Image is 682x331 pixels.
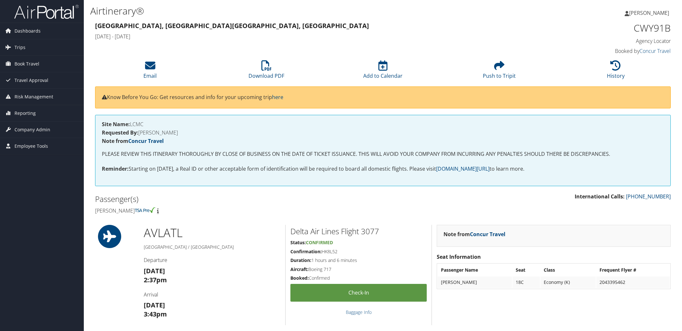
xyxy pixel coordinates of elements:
strong: Status: [290,239,306,246]
span: Company Admin [15,122,50,138]
strong: [DATE] [144,266,165,275]
strong: Confirmation: [290,248,322,255]
h4: Arrival [144,291,280,298]
span: Confirmed [306,239,333,246]
strong: Duration: [290,257,311,263]
a: Check-in [290,284,427,302]
strong: International Calls: [575,193,625,200]
h5: 1 hours and 6 minutes [290,257,427,264]
img: tsa-precheck.png [135,207,156,213]
h4: [DATE] - [DATE] [95,33,524,40]
span: Reporting [15,105,36,121]
td: [PERSON_NAME] [438,276,512,288]
span: Dashboards [15,23,41,39]
strong: 2:37pm [144,276,167,284]
h1: Airtinerary® [90,4,481,18]
h5: HK8L52 [290,248,427,255]
a: Push to Tripit [483,64,516,79]
h4: Departure [144,256,280,264]
a: Download PDF [248,64,284,79]
span: Travel Approval [15,72,48,88]
a: [PERSON_NAME] [625,3,676,23]
span: Trips [15,39,25,55]
strong: Note from [102,137,164,145]
p: PLEASE REVIEW THIS ITINERARY THOROUGHLY BY CLOSE OF BUSINESS ON THE DATE OF TICKET ISSUANCE. THIS... [102,150,664,158]
h4: Agency Locator [534,37,671,45]
h5: Boeing 717 [290,266,427,273]
h1: AVL ATL [144,225,280,241]
th: Passenger Name [438,264,512,276]
h4: [PERSON_NAME] [102,130,664,135]
span: [PERSON_NAME] [629,9,669,16]
th: Class [541,264,596,276]
a: Email [143,64,157,79]
h4: LCMC [102,122,664,127]
h4: Booked by [534,47,671,55]
h5: [GEOGRAPHIC_DATA] / [GEOGRAPHIC_DATA] [144,244,280,250]
strong: Booked: [290,275,309,281]
h2: Delta Air Lines Flight 3077 [290,226,427,237]
a: [DOMAIN_NAME][URL] [436,165,490,172]
strong: [DATE] [144,301,165,309]
a: [PHONE_NUMBER] [626,193,671,200]
span: Employee Tools [15,138,48,154]
a: Baggage Info [346,309,372,315]
a: Concur Travel [128,137,164,145]
strong: 3:43pm [144,310,167,318]
td: 2043395462 [596,276,670,288]
strong: Reminder: [102,165,129,172]
p: Know Before You Go: Get resources and info for your upcoming trip [102,93,664,102]
img: airportal-logo.png [14,4,79,19]
strong: Site Name: [102,121,130,128]
h2: Passenger(s) [95,194,378,205]
strong: [GEOGRAPHIC_DATA], [GEOGRAPHIC_DATA] [GEOGRAPHIC_DATA], [GEOGRAPHIC_DATA] [95,21,369,30]
h5: Confirmed [290,275,427,281]
strong: Seat Information [437,253,481,260]
span: Book Travel [15,56,39,72]
td: 18C [512,276,540,288]
th: Frequent Flyer # [596,264,670,276]
a: Add to Calendar [363,64,403,79]
a: here [272,94,283,101]
a: Concur Travel [470,231,505,238]
p: Starting on [DATE], a Real ID or other acceptable form of identification will be required to boar... [102,165,664,173]
a: History [607,64,625,79]
strong: Note from [443,231,505,238]
strong: Requested By: [102,129,138,136]
td: Economy (K) [541,276,596,288]
a: Concur Travel [639,47,671,55]
h1: CWY91B [534,21,671,35]
th: Seat [512,264,540,276]
span: Risk Management [15,89,53,105]
h4: [PERSON_NAME] [95,207,378,214]
strong: Aircraft: [290,266,308,272]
